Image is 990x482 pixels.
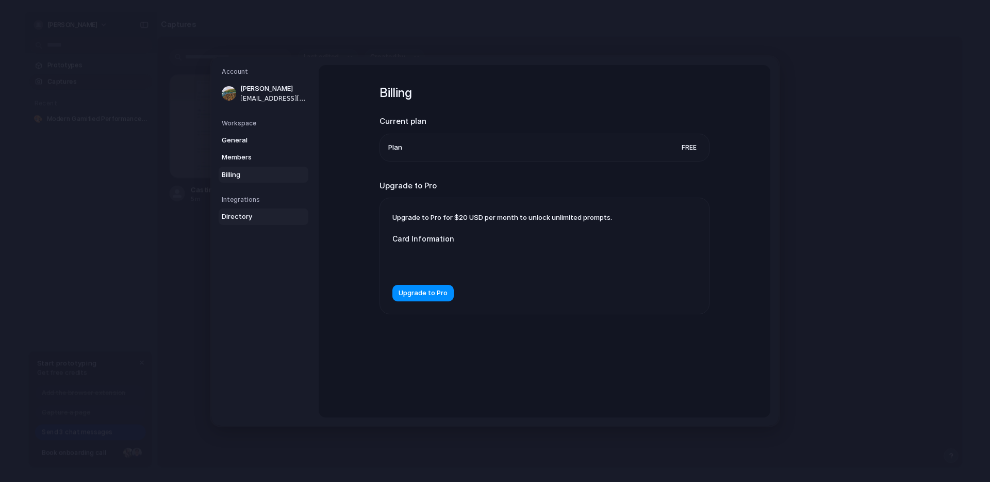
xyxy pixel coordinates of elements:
[222,118,308,127] h5: Workspace
[392,285,454,301] button: Upgrade to Pro
[392,213,612,221] span: Upgrade to Pro for $20 USD per month to unlock unlimited prompts.
[219,149,308,166] a: Members
[219,132,308,148] a: General
[219,81,308,106] a: [PERSON_NAME][EMAIL_ADDRESS][DOMAIN_NAME]
[240,84,306,94] span: [PERSON_NAME]
[222,195,308,204] h5: Integrations
[678,142,701,152] span: Free
[222,169,288,180] span: Billing
[379,180,709,191] h2: Upgrade to Pro
[388,142,402,152] span: Plan
[379,116,709,127] h2: Current plan
[401,256,590,266] iframe: Quadro seguro de entrada do pagamento com cartão
[399,288,448,298] span: Upgrade to Pro
[392,233,599,244] label: Card Information
[222,152,288,163] span: Members
[379,84,709,102] h1: Billing
[222,212,288,222] span: Directory
[222,67,308,76] h5: Account
[219,166,308,183] a: Billing
[240,93,306,103] span: [EMAIL_ADDRESS][DOMAIN_NAME]
[219,208,308,225] a: Directory
[222,135,288,145] span: General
